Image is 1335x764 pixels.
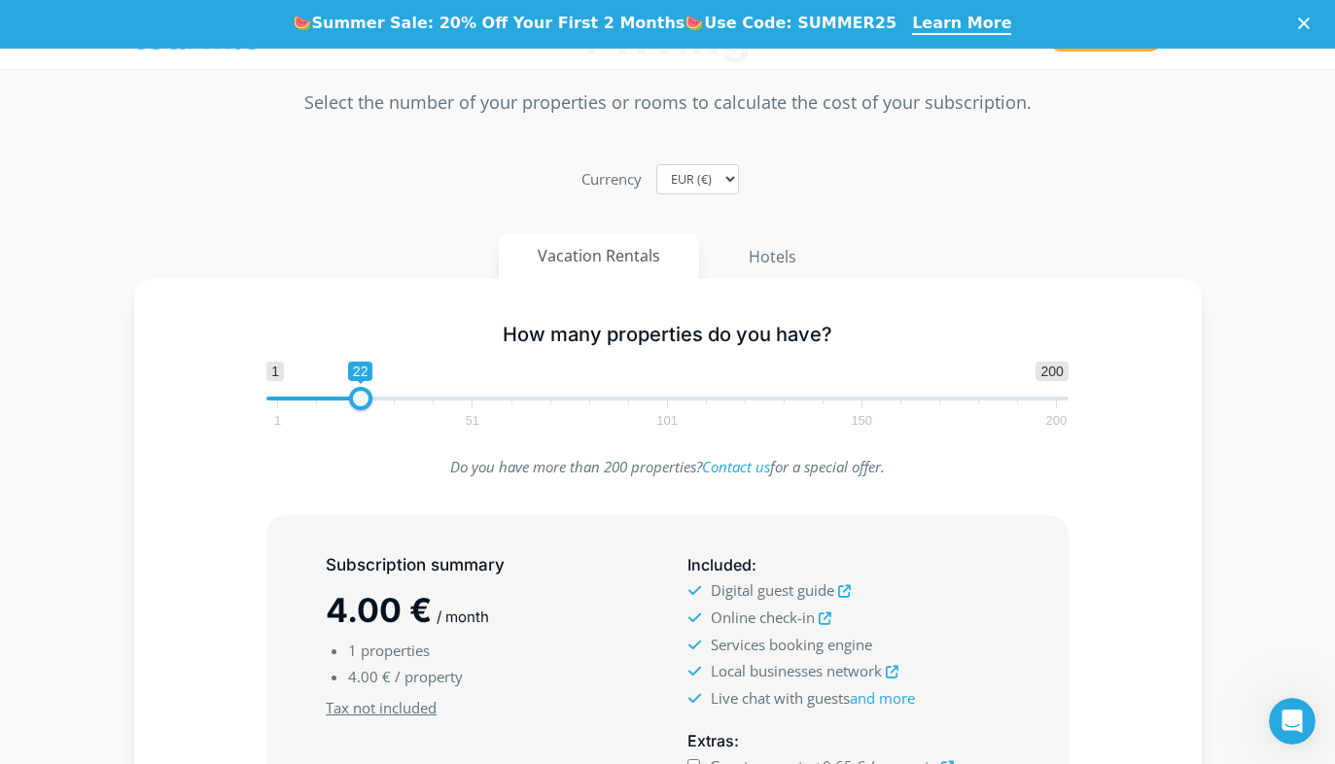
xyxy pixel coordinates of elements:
span: 51 [463,416,482,425]
span: Included [687,555,752,574]
span: 22 [348,362,373,381]
span: 4.00 € [326,590,432,630]
b: Use Code: SUMMER25 [704,14,896,32]
span: Digital guest guide [711,580,834,600]
span: 101 [653,416,681,425]
span: / month [437,608,489,626]
div: Close [1298,17,1317,29]
b: Summer Sale: 20% Off Your First 2 Months [312,14,685,32]
span: Online check-in [711,608,815,627]
h5: : [687,553,1008,577]
button: Vacation Rentals [499,233,699,279]
h5: How many properties do you have? [266,323,1069,347]
a: Contact us [702,457,770,476]
p: Select the number of your properties or rooms to calculate the cost of your subscription. [134,89,1202,116]
a: Learn More [912,14,1011,35]
span: 200 [1036,362,1068,381]
span: 4.00 € [348,667,391,686]
label: Currency [581,166,642,192]
span: Services booking engine [711,635,872,654]
span: 1 [266,362,284,381]
div: 🍉 🍉 [293,14,897,33]
button: Hotels [709,233,836,280]
span: Extras [687,731,734,750]
u: Tax not included [326,698,437,717]
span: 1 [348,641,357,660]
span: 1 [271,416,284,425]
h5: : [687,729,1008,753]
span: properties [361,641,430,660]
h5: Subscription summary [326,553,647,577]
p: Do you have more than 200 properties? for a special offer. [266,454,1069,480]
span: 150 [848,416,875,425]
span: Local businesses network [711,661,882,680]
span: 200 [1043,416,1071,425]
span: Live chat with guests [711,688,915,708]
span: / property [395,667,463,686]
iframe: Intercom live chat [1269,698,1316,745]
a: and more [850,688,915,708]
